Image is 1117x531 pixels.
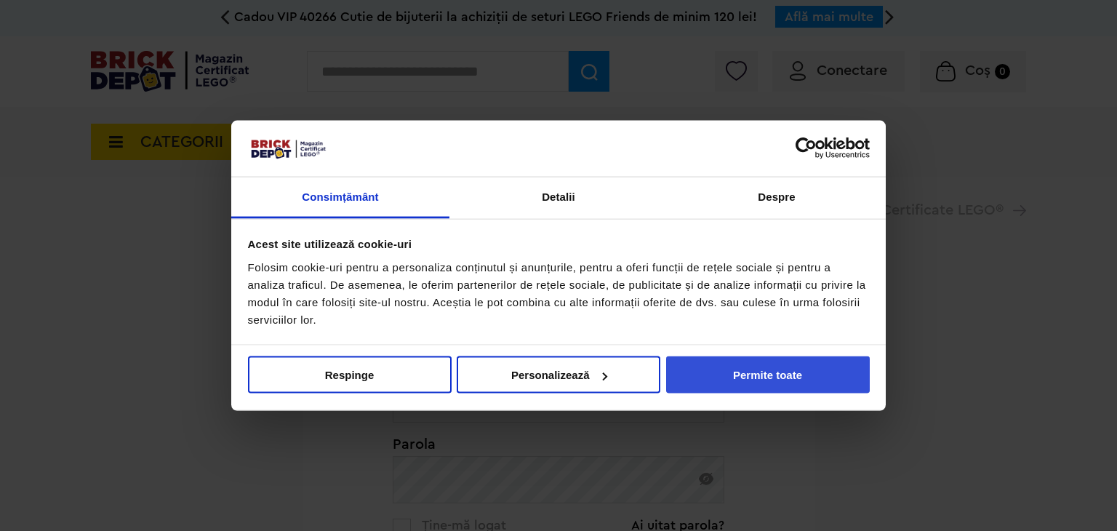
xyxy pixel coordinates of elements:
[248,258,870,328] div: Folosim cookie-uri pentru a personaliza conținutul și anunțurile, pentru a oferi funcții de rețel...
[248,236,870,253] div: Acest site utilizează cookie-uri
[248,356,452,394] button: Respinge
[231,177,449,218] a: Consimțământ
[248,137,328,160] img: siglă
[457,356,660,394] button: Personalizează
[742,137,870,159] a: Usercentrics Cookiebot - opens in a new window
[449,177,668,218] a: Detalii
[668,177,886,218] a: Despre
[666,356,870,394] button: Permite toate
